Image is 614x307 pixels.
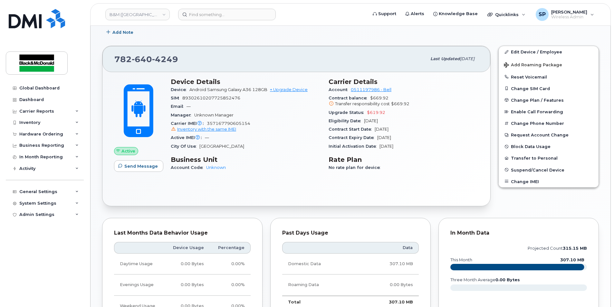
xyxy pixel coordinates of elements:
button: Suspend/Cancel Device [499,164,599,176]
button: Reset Voicemail [499,71,599,83]
span: Enable Call Forwarding [511,109,563,114]
td: 0.00 Bytes [164,254,210,274]
span: Active IMEI [171,135,205,140]
td: Domestic Data [282,254,358,274]
span: No rate plan for device [329,165,383,170]
span: 640 [132,54,152,64]
a: Unknown [206,165,226,170]
h3: Rate Plan [329,156,479,163]
span: Inventory with the same IMEI [177,127,236,132]
th: Percentage [210,242,251,254]
span: $669.92 [391,101,409,106]
span: Add Note [112,29,133,35]
td: Roaming Data [282,274,358,295]
h3: Carrier Details [329,78,479,86]
button: Transfer to Personal [499,152,599,164]
a: Support [368,7,401,20]
span: Upgrade Status [329,110,367,115]
span: Last updated [430,56,460,61]
span: — [205,135,209,140]
h3: Device Details [171,78,321,86]
span: 4249 [152,54,178,64]
h3: Business Unit [171,156,321,163]
tspan: 315.15 MB [563,246,587,251]
span: [DATE] [364,118,378,123]
td: Evenings Usage [114,274,164,295]
a: + Upgrade Device [270,87,308,92]
td: 0.00 Bytes [164,274,210,295]
td: Daytime Usage [114,254,164,274]
span: Android Samsung Galaxy A36 128GB [189,87,267,92]
a: B&M (Atlantic Region) [105,9,170,20]
text: 307.10 MB [560,257,584,262]
text: three month average [450,277,520,282]
span: Wireless Admin [551,14,587,20]
div: In Month Data [450,230,587,236]
span: Contract Expiry Date [329,135,377,140]
span: Device [171,87,189,92]
td: 307.10 MB [358,254,419,274]
span: $669.92 [329,96,479,107]
span: Initial Activation Date [329,144,379,149]
button: Block Data Usage [499,141,599,152]
span: Carrier IMEI [171,121,207,126]
div: Last Months Data Behavior Usage [114,230,251,236]
th: Data [358,242,419,254]
span: Transfer responsibility cost [335,101,390,106]
button: Add Note [102,26,139,38]
span: 782 [114,54,178,64]
span: Contract Start Date [329,127,375,132]
span: [DATE] [460,56,475,61]
button: Change Phone Number [499,117,599,129]
button: Change IMEI [499,176,599,187]
span: Send Message [124,163,158,169]
a: 0511197986 - Bell [351,87,391,92]
span: City Of Use [171,144,199,149]
text: this month [450,257,472,262]
a: Alerts [401,7,429,20]
td: 0.00 Bytes [358,274,419,295]
td: 0.00% [210,274,251,295]
span: [DATE] [379,144,393,149]
span: [PERSON_NAME] [551,9,587,14]
span: 89302610207725852476 [182,96,240,100]
span: Knowledge Base [439,11,478,17]
div: Past Days Usage [282,230,419,236]
span: Eligibility Date [329,118,364,123]
button: Request Account Change [499,129,599,141]
span: Active [121,148,135,154]
span: [DATE] [377,135,391,140]
span: $619.92 [367,110,385,115]
span: Account Code [171,165,206,170]
button: Send Message [114,160,163,172]
tr: Weekdays from 6:00pm to 8:00am [114,274,251,295]
span: Add Roaming Package [504,62,562,69]
span: Suspend/Cancel Device [511,167,564,172]
span: Support [378,11,396,17]
span: Unknown Manager [194,113,234,117]
span: Alerts [411,11,424,17]
span: [DATE] [375,127,389,132]
span: Email [171,104,187,109]
tspan: 0.00 Bytes [495,277,520,282]
span: 357167790605154 [171,121,321,133]
span: Contract balance [329,96,370,100]
a: Edit Device / Employee [499,46,599,58]
button: Change SIM Card [499,83,599,94]
th: Device Usage [164,242,210,254]
a: Inventory with the same IMEI [171,127,236,132]
span: [GEOGRAPHIC_DATA] [199,144,244,149]
span: Change Plan / Features [511,98,564,102]
text: projected count [528,246,587,251]
div: Quicklinks [483,8,530,21]
button: Enable Call Forwarding [499,106,599,117]
span: SIM [171,96,182,100]
td: 0.00% [210,254,251,274]
span: SP [539,11,546,18]
span: Account [329,87,351,92]
a: Knowledge Base [429,7,482,20]
span: Manager [171,113,194,117]
span: Quicklinks [495,12,519,17]
div: Spencer Pearson [531,8,599,21]
input: Find something... [178,9,276,20]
